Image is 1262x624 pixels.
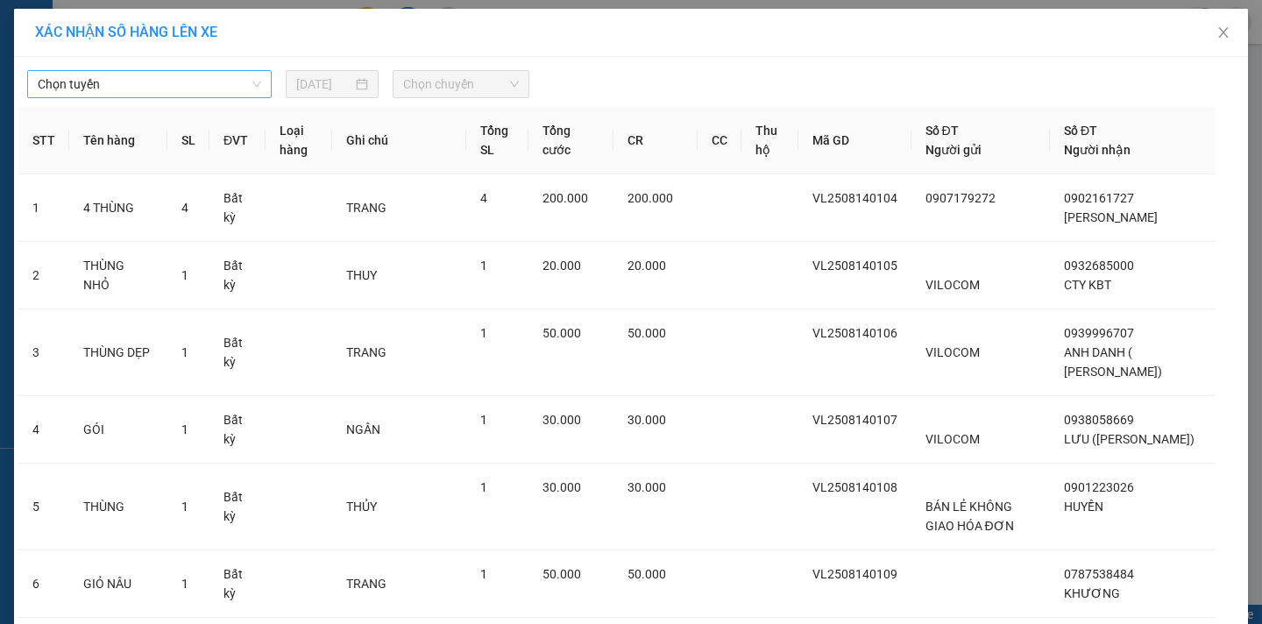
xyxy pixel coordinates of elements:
span: 1 [480,413,487,427]
span: 1 [480,567,487,581]
span: 0907179272 [925,191,996,205]
td: 4 THÙNG [69,174,167,242]
td: THÙNG NHỎ [69,242,167,309]
input: 15/08/2025 [296,74,353,94]
span: LƯU ([PERSON_NAME]) [1064,432,1195,446]
span: TRANG [346,345,386,359]
th: CR [613,107,698,174]
span: 200.000 [627,191,673,205]
td: THÙNG DẸP [69,309,167,396]
td: Bất kỳ [209,550,266,618]
td: GIỎ NÂU [69,550,167,618]
td: Bất kỳ [209,174,266,242]
span: 1 [181,268,188,282]
td: Bất kỳ [209,396,266,464]
td: THÙNG [69,464,167,550]
span: 0932685000 [1064,259,1134,273]
span: 4 [480,191,487,205]
span: THỦY [346,500,377,514]
span: Người gửi [925,143,982,157]
th: Loại hàng [266,107,332,174]
span: 1 [480,480,487,494]
span: 1 [181,577,188,591]
span: close [1216,25,1230,39]
td: 5 [18,464,69,550]
span: 200.000 [542,191,588,205]
span: XÁC NHẬN SỐ HÀNG LÊN XE [35,24,217,40]
span: VL2508140107 [812,413,897,427]
th: STT [18,107,69,174]
span: THUY [346,268,377,282]
span: 1 [480,326,487,340]
td: 1 [18,174,69,242]
span: 50.000 [627,567,666,581]
span: 30.000 [627,413,666,427]
span: VILOCOM [925,432,980,446]
span: 50.000 [542,567,581,581]
span: 30.000 [542,480,581,494]
span: 1 [480,259,487,273]
th: Thu hộ [741,107,798,174]
span: Chọn tuyến [38,71,261,97]
span: 50.000 [627,326,666,340]
span: VL2508140108 [812,480,897,494]
span: TRANG [346,577,386,591]
span: VILOCOM [925,345,980,359]
th: Tổng cước [528,107,613,174]
span: 30.000 [627,480,666,494]
th: ĐVT [209,107,266,174]
th: CC [698,107,741,174]
span: [PERSON_NAME] [1064,210,1158,224]
th: SL [167,107,209,174]
span: 0902161727 [1064,191,1134,205]
span: VL2508140106 [812,326,897,340]
span: 0938058669 [1064,413,1134,427]
span: 30.000 [542,413,581,427]
span: 20.000 [627,259,666,273]
span: 1 [181,422,188,436]
span: Chọn chuyến [403,71,519,97]
span: VL2508140104 [812,191,897,205]
span: 50.000 [542,326,581,340]
td: 6 [18,550,69,618]
span: Người nhận [1064,143,1131,157]
td: 2 [18,242,69,309]
span: 4 [181,201,188,215]
span: CTY KBT [1064,278,1111,292]
span: 0939996707 [1064,326,1134,340]
td: Bất kỳ [209,242,266,309]
th: Ghi chú [332,107,466,174]
span: VILOCOM [925,278,980,292]
span: VL2508140105 [812,259,897,273]
span: 0901223026 [1064,480,1134,494]
button: Close [1199,9,1248,58]
td: 3 [18,309,69,396]
span: 1 [181,500,188,514]
span: VL2508140109 [812,567,897,581]
td: GÓI [69,396,167,464]
span: KHƯƠNG [1064,586,1120,600]
span: BÁN LẺ KHÔNG GIAO HÓA ĐƠN [925,500,1014,533]
span: NGÂN [346,422,380,436]
span: HUYỀN [1064,500,1103,514]
td: Bất kỳ [209,309,266,396]
span: 1 [181,345,188,359]
span: ANH DANH ( [PERSON_NAME]) [1064,345,1162,379]
th: Mã GD [798,107,911,174]
span: 0787538484 [1064,567,1134,581]
td: Bất kỳ [209,464,266,550]
span: 20.000 [542,259,581,273]
span: Số ĐT [925,124,959,138]
span: Số ĐT [1064,124,1097,138]
td: 4 [18,396,69,464]
span: TRANG [346,201,386,215]
th: Tổng SL [466,107,528,174]
th: Tên hàng [69,107,167,174]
